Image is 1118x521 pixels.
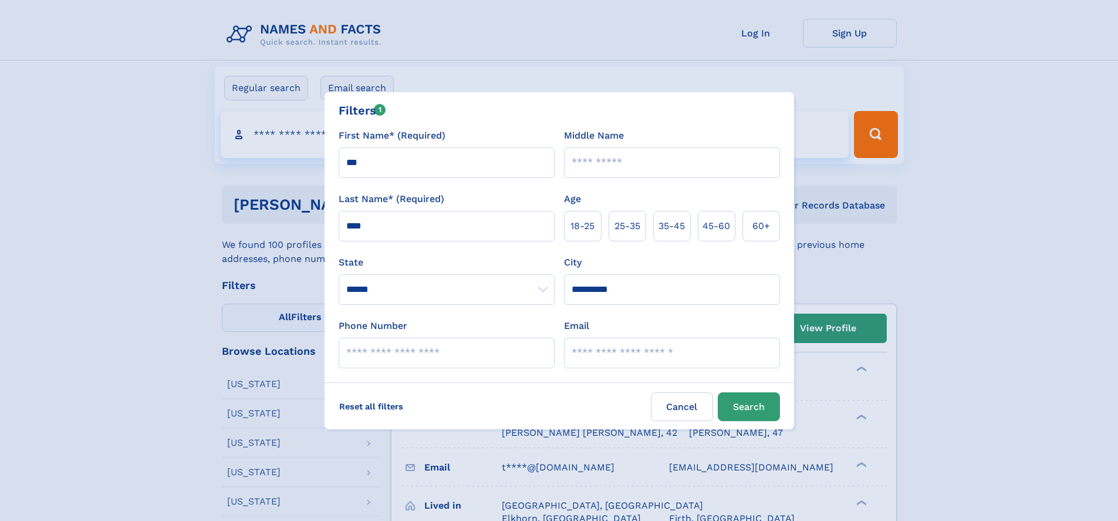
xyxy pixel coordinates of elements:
label: City [564,256,582,270]
label: Reset all filters [332,392,411,421]
span: 25‑35 [614,219,640,233]
button: Search [718,392,780,421]
label: Last Name* (Required) [339,192,444,206]
div: Filters [339,102,386,119]
span: 35‑45 [658,219,685,233]
span: 45‑60 [702,219,730,233]
span: 60+ [752,219,770,233]
label: Email [564,319,589,333]
label: Middle Name [564,129,624,143]
label: First Name* (Required) [339,129,445,143]
label: State [339,256,555,270]
span: 18‑25 [570,219,595,233]
label: Cancel [651,392,713,421]
label: Phone Number [339,319,407,333]
label: Age [564,192,581,206]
